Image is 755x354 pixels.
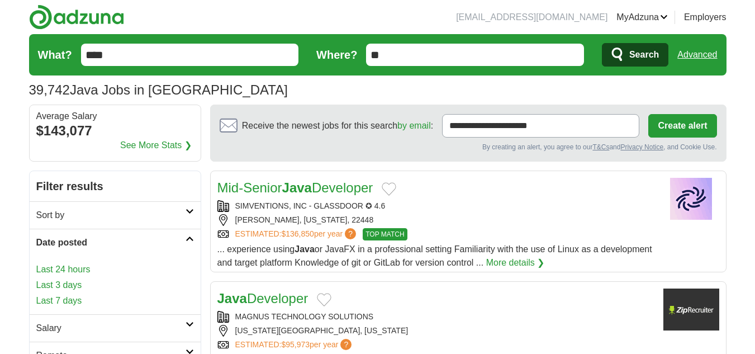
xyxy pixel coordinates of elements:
div: $143,077 [36,121,194,141]
strong: Java [282,180,312,195]
h2: Date posted [36,236,186,249]
span: ? [345,228,356,239]
div: Average Salary [36,112,194,121]
a: T&Cs [592,143,609,151]
a: More details ❯ [486,256,545,270]
h1: Java Jobs in [GEOGRAPHIC_DATA] [29,82,288,97]
div: SIMVENTIONS, INC - GLASSDOOR ✪ 4.6 [217,200,654,212]
li: [EMAIL_ADDRESS][DOMAIN_NAME] [456,11,607,24]
div: [PERSON_NAME], [US_STATE], 22448 [217,214,654,226]
img: Adzuna logo [29,4,124,30]
span: $136,850 [281,229,314,238]
div: MAGNUS TECHNOLOGY SOLUTIONS [217,311,654,323]
img: Company logo [663,178,719,220]
a: by email [397,121,431,130]
span: $95,973 [281,340,310,349]
span: Search [629,44,659,66]
button: Add to favorite jobs [382,182,396,196]
h2: Salary [36,322,186,335]
a: Privacy Notice [620,143,663,151]
a: Date posted [30,229,201,256]
a: Mid-SeniorJavaDeveloper [217,180,373,195]
a: ESTIMATED:$95,973per year? [235,339,354,351]
div: By creating an alert, you agree to our and , and Cookie Use. [220,142,717,152]
a: ESTIMATED:$136,850per year? [235,228,359,240]
button: Add to favorite jobs [317,293,331,306]
a: JavaDeveloper [217,291,308,306]
img: Company logo [663,289,719,331]
a: Last 3 days [36,279,194,292]
h2: Filter results [30,171,201,201]
a: MyAdzuna [616,11,668,24]
label: Where? [316,46,357,63]
span: Receive the newest jobs for this search : [242,119,433,133]
strong: Java [217,291,247,306]
strong: Java [295,244,315,254]
h2: Sort by [36,209,186,222]
label: What? [38,46,72,63]
a: Salary [30,314,201,342]
a: Sort by [30,201,201,229]
span: ? [340,339,352,350]
a: Advanced [677,44,717,66]
a: Last 7 days [36,294,194,308]
span: 39,742 [29,80,70,100]
button: Create alert [648,114,716,138]
span: TOP MATCH [363,228,407,240]
a: Last 24 hours [36,263,194,276]
a: See More Stats ❯ [120,139,192,152]
a: Employers [684,11,726,24]
div: [US_STATE][GEOGRAPHIC_DATA], [US_STATE] [217,325,654,337]
span: ... experience using or JavaFX in a professional setting Familiarity with the use of Linux as a d... [217,244,652,267]
button: Search [602,43,668,67]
